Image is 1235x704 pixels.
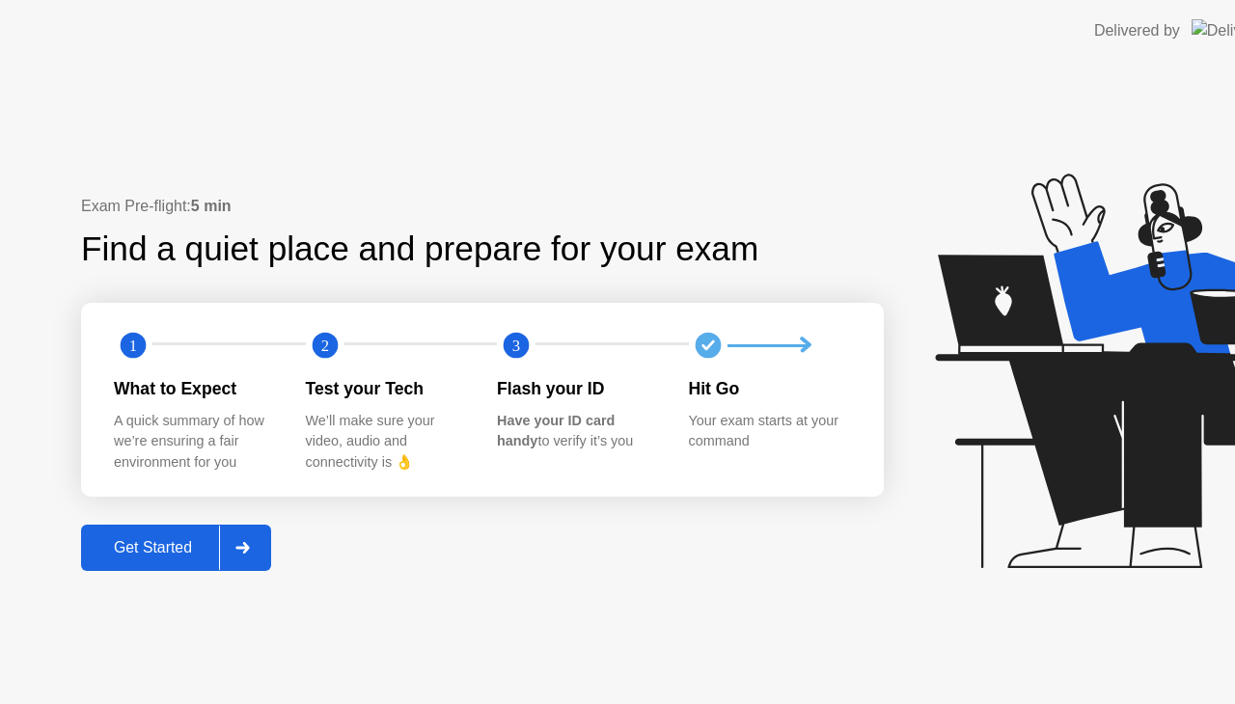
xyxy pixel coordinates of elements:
[81,195,884,218] div: Exam Pre-flight:
[689,411,850,452] div: Your exam starts at your command
[114,411,275,474] div: A quick summary of how we’re ensuring a fair environment for you
[306,411,467,474] div: We’ll make sure your video, audio and connectivity is 👌
[320,337,328,355] text: 2
[191,198,232,214] b: 5 min
[497,376,658,401] div: Flash your ID
[81,525,271,571] button: Get Started
[689,376,850,401] div: Hit Go
[129,337,137,355] text: 1
[497,413,615,449] b: Have your ID card handy
[114,376,275,401] div: What to Expect
[512,337,520,355] text: 3
[497,411,658,452] div: to verify it’s you
[87,539,219,556] div: Get Started
[81,224,761,275] div: Find a quiet place and prepare for your exam
[306,376,467,401] div: Test your Tech
[1094,19,1180,42] div: Delivered by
